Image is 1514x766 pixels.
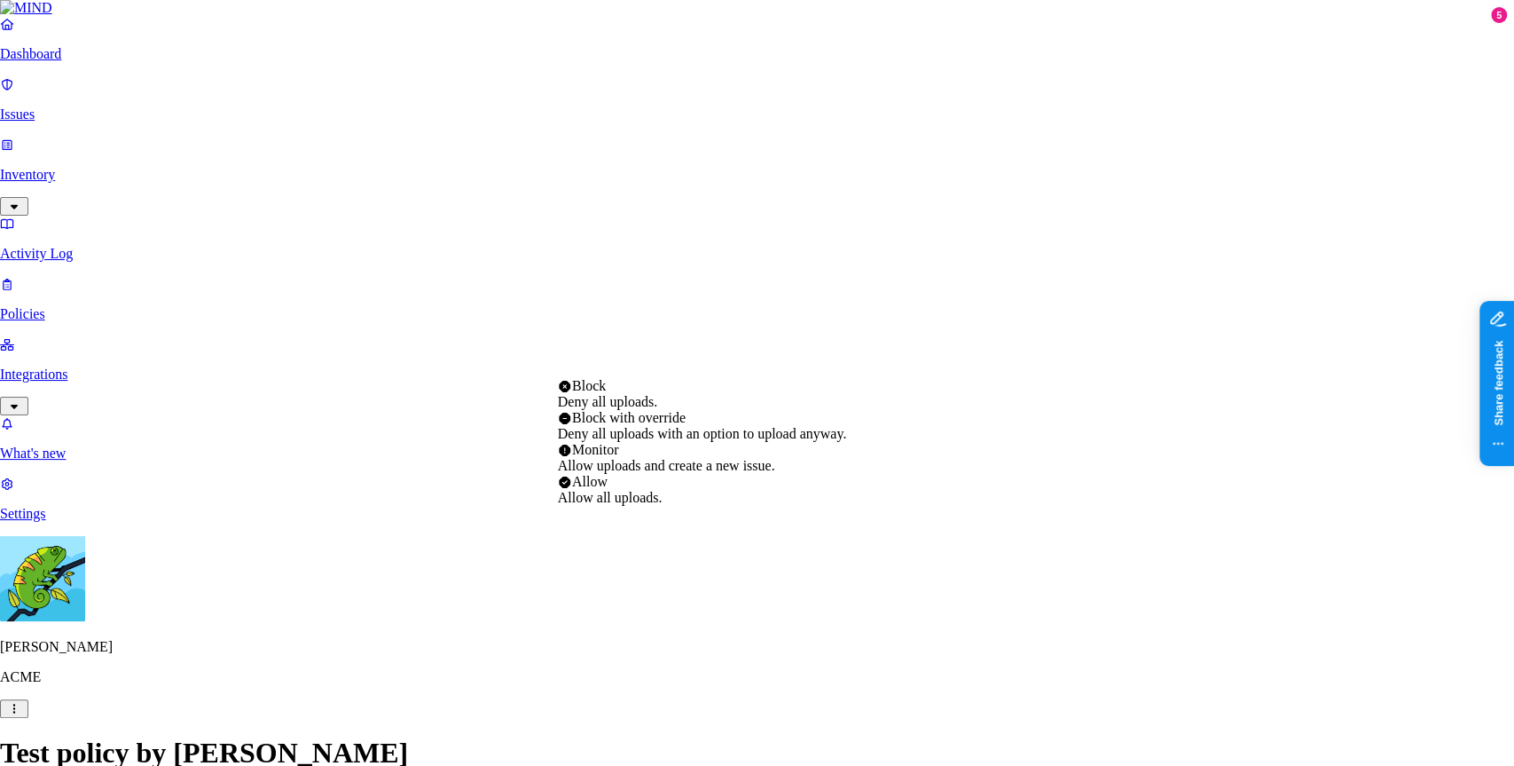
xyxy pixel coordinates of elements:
[572,410,686,425] span: Block with override
[558,490,663,505] span: Allow all uploads.
[572,378,606,393] span: Block
[572,442,618,457] span: Monitor
[558,426,847,441] span: Deny all uploads with an option to upload anyway.
[558,394,657,409] span: Deny all uploads.
[558,458,775,473] span: Allow uploads and create a new issue.
[572,474,608,489] span: Allow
